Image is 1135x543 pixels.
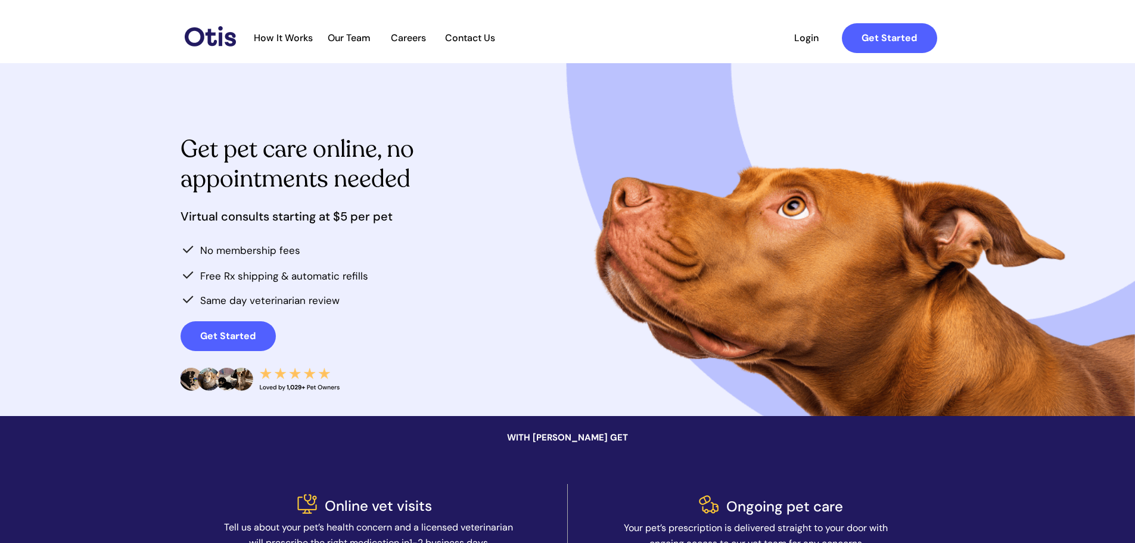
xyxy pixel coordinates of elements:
[779,23,834,53] a: Login
[181,209,393,224] span: Virtual consults starting at $5 per pet
[439,32,502,44] a: Contact Us
[248,32,319,44] a: How It Works
[862,32,917,44] strong: Get Started
[200,294,340,307] span: Same day veterinarian review
[320,32,378,44] a: Our Team
[842,23,937,53] a: Get Started
[380,32,438,44] a: Careers
[200,269,368,283] span: Free Rx shipping & automatic refills
[779,32,834,44] span: Login
[726,497,843,516] span: Ongoing pet care
[507,432,628,443] span: WITH [PERSON_NAME] GET
[181,321,276,351] a: Get Started
[181,133,414,195] span: Get pet care online, no appointments needed
[200,330,256,342] strong: Get Started
[325,497,432,515] span: Online vet visits
[200,244,300,257] span: No membership fees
